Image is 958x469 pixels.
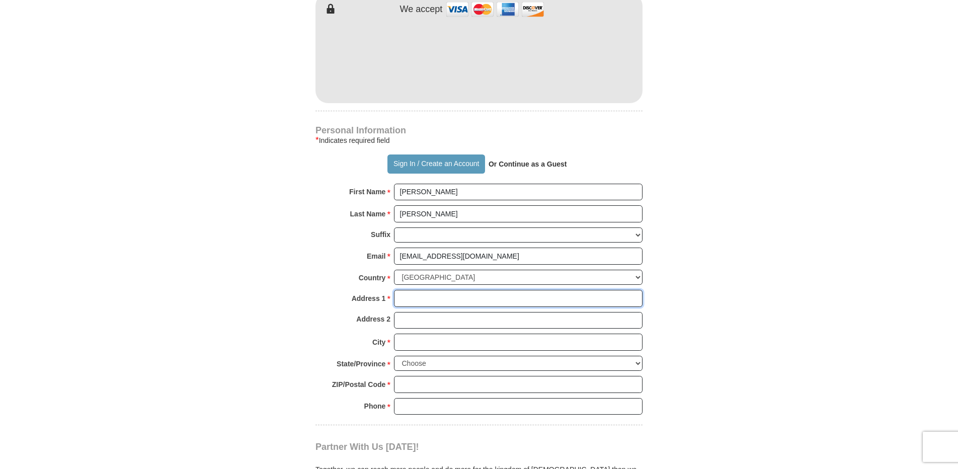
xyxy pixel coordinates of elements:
strong: Email [367,249,385,263]
strong: First Name [349,185,385,199]
button: Sign In / Create an Account [387,154,485,174]
h4: We accept [400,4,443,15]
strong: Suffix [371,227,390,242]
strong: Country [359,271,386,285]
h4: Personal Information [315,126,643,134]
strong: Or Continue as a Guest [489,160,567,168]
span: Partner With Us [DATE]! [315,442,419,452]
div: Indicates required field [315,134,643,146]
strong: State/Province [337,357,385,371]
strong: Address 2 [356,312,390,326]
strong: Phone [364,399,386,413]
strong: Address 1 [352,291,386,305]
strong: ZIP/Postal Code [332,377,386,392]
strong: Last Name [350,207,386,221]
strong: City [372,335,385,349]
